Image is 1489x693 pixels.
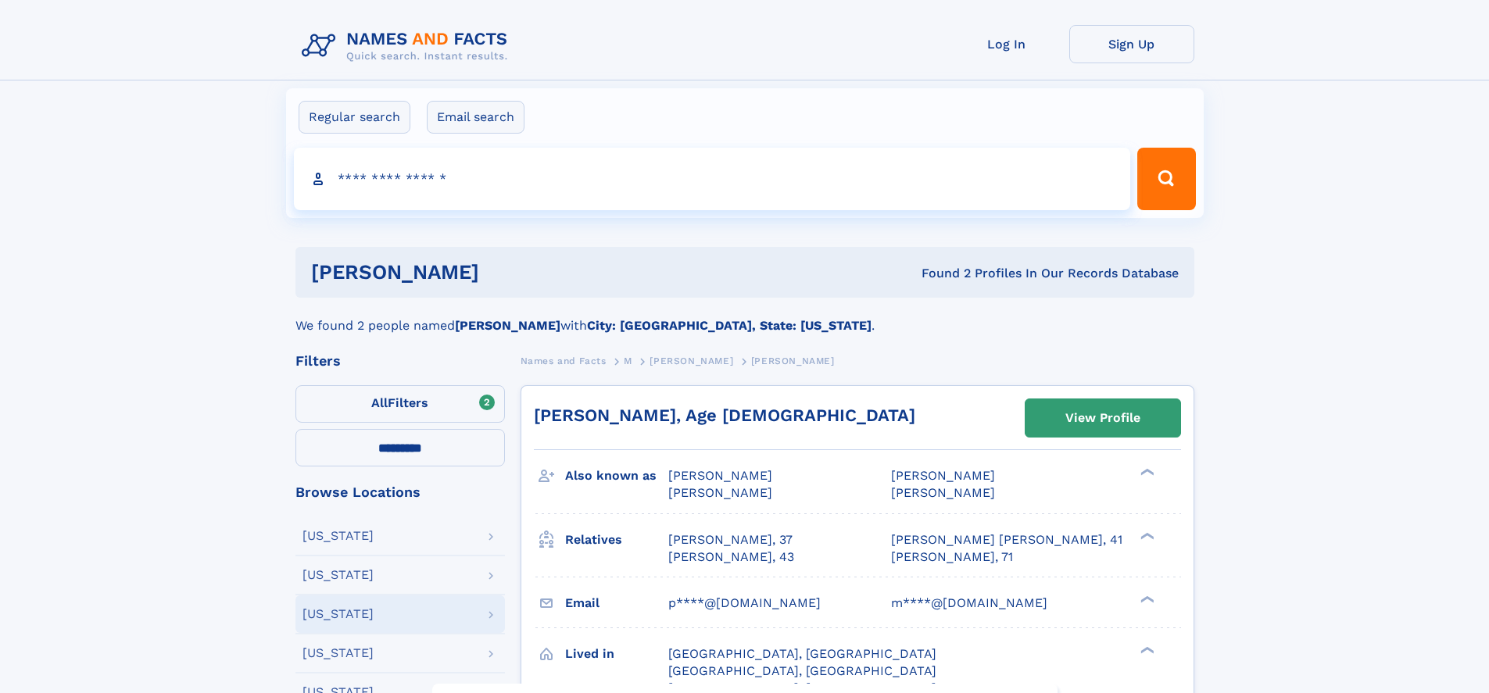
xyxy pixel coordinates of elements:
div: View Profile [1065,400,1140,436]
a: Names and Facts [521,351,607,370]
label: Filters [295,385,505,423]
a: [PERSON_NAME] [650,351,733,370]
b: City: [GEOGRAPHIC_DATA], State: [US_STATE] [587,318,872,333]
div: [US_STATE] [302,647,374,659]
a: Sign Up [1069,25,1194,63]
img: Logo Names and Facts [295,25,521,67]
div: [US_STATE] [302,530,374,542]
div: ❯ [1136,594,1155,604]
div: Filters [295,354,505,368]
div: ❯ [1136,467,1155,477]
input: search input [294,148,1131,210]
span: [PERSON_NAME] [891,485,995,500]
a: M [624,351,632,370]
a: View Profile [1025,399,1180,437]
a: [PERSON_NAME], 71 [891,548,1013,566]
div: ❯ [1136,645,1155,655]
div: Browse Locations [295,485,505,499]
a: [PERSON_NAME], Age [DEMOGRAPHIC_DATA] [534,405,915,425]
div: Found 2 Profiles In Our Records Database [700,265,1179,282]
div: We found 2 people named with . [295,298,1194,335]
button: Search Button [1137,148,1195,210]
span: [GEOGRAPHIC_DATA], [GEOGRAPHIC_DATA] [668,663,936,678]
a: [PERSON_NAME], 37 [668,531,793,548]
div: [US_STATE] [302,608,374,620]
span: M [624,355,632,366]
span: [PERSON_NAME] [668,485,772,500]
a: [PERSON_NAME], 43 [668,548,794,566]
a: [PERSON_NAME] [PERSON_NAME], 41 [891,531,1122,548]
span: [PERSON_NAME] [891,468,995,483]
label: Regular search [299,101,410,134]
span: [PERSON_NAME] [751,355,835,366]
span: [GEOGRAPHIC_DATA], [GEOGRAPHIC_DATA] [668,646,936,661]
h3: Lived in [565,641,668,667]
div: [US_STATE] [302,569,374,581]
h1: [PERSON_NAME] [311,263,700,282]
a: Log In [944,25,1069,63]
b: [PERSON_NAME] [455,318,560,333]
h3: Email [565,590,668,616]
span: [PERSON_NAME] [668,468,772,483]
h3: Relatives [565,527,668,553]
label: Email search [427,101,524,134]
span: [PERSON_NAME] [650,355,733,366]
div: ❯ [1136,530,1155,541]
span: All [371,395,388,410]
h3: Also known as [565,463,668,489]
